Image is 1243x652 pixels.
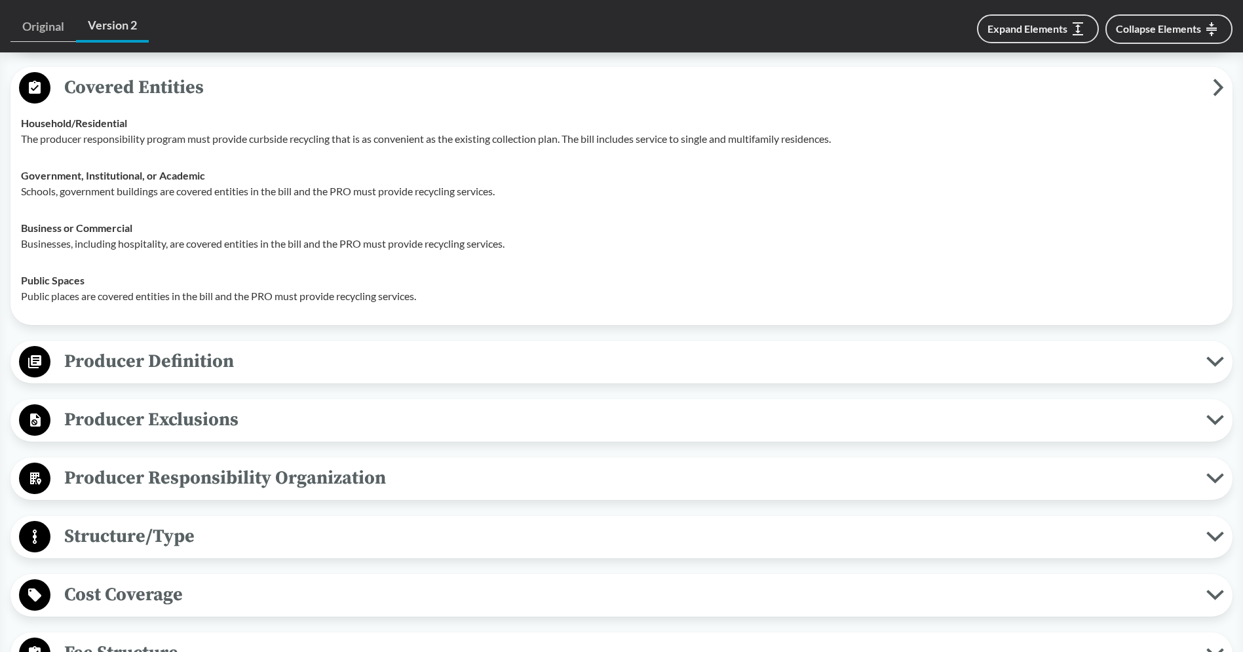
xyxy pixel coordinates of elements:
span: Producer Responsibility Organization [50,463,1206,493]
span: Covered Entities [50,73,1213,102]
strong: Business or Commercial [21,221,132,234]
strong: Public Spaces [21,274,85,286]
p: The producer responsibility program must provide curbside recycling that is as convenient as the ... [21,131,1222,147]
a: Version 2 [76,10,149,43]
span: Producer Definition [50,347,1206,376]
p: Businesses, including hospitality, are covered entities in the bill and the PRO must provide recy... [21,236,1222,252]
span: Structure/Type [50,522,1206,551]
span: Cost Coverage [50,580,1206,609]
p: Schools, government buildings are covered entities in the bill and the PRO must provide recycling... [21,183,1222,199]
strong: Household/​Residential [21,117,127,129]
button: Cost Coverage [15,579,1228,612]
button: Producer Definition [15,345,1228,379]
button: Producer Responsibility Organization [15,462,1228,495]
button: Covered Entities [15,71,1228,105]
button: Structure/Type [15,520,1228,554]
span: Producer Exclusions [50,405,1206,434]
button: Expand Elements [977,14,1099,43]
strong: Government, Institutional, or Academic [21,169,205,182]
a: Original [10,12,76,42]
button: Collapse Elements [1105,14,1233,44]
button: Producer Exclusions [15,404,1228,437]
p: Public places are covered entities in the bill and the PRO must provide recycling services. [21,288,1222,304]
